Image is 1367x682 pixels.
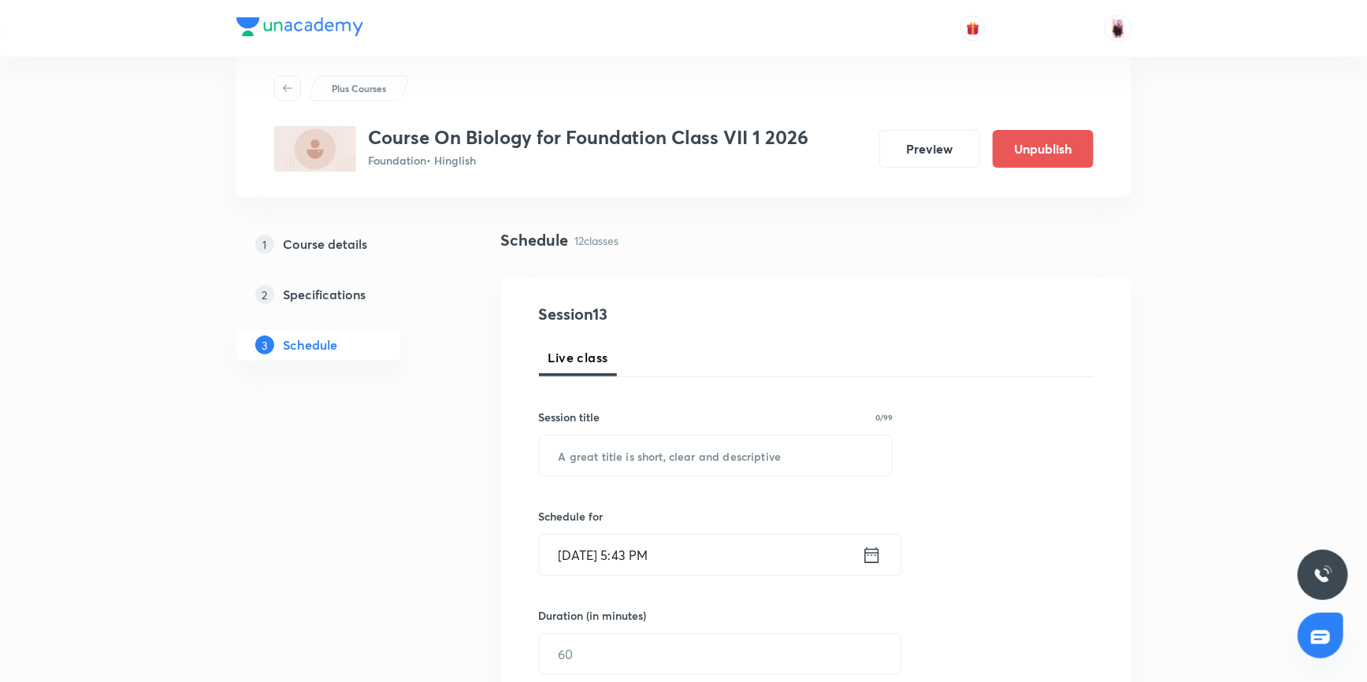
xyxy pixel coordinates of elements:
[369,126,809,149] h3: Course On Biology for Foundation Class VII 1 2026
[332,81,386,95] p: Plus Courses
[539,607,647,624] h6: Duration (in minutes)
[501,228,569,252] h4: Schedule
[875,413,893,421] p: 0/99
[236,17,363,40] a: Company Logo
[236,228,451,260] a: 1Course details
[369,152,809,169] p: Foundation • Hinglish
[548,348,608,367] span: Live class
[284,335,338,354] h5: Schedule
[539,409,600,425] h6: Session title
[255,285,274,304] p: 2
[236,17,363,36] img: Company Logo
[255,235,274,254] p: 1
[539,508,893,524] h6: Schedule for
[575,232,619,249] p: 12 classes
[539,302,827,326] h4: Session 13
[993,130,1094,168] button: Unpublish
[960,16,986,41] button: avatar
[284,285,366,304] h5: Specifications
[255,335,274,354] p: 3
[274,126,356,172] img: B6F3327C-C38E-4A03-9961-47C71E570910_plus.png
[966,21,980,35] img: avatar
[1105,15,1131,42] img: Baishali Das
[236,279,451,310] a: 2Specifications
[540,436,893,476] input: A great title is short, clear and descriptive
[540,634,901,674] input: 60
[879,130,980,168] button: Preview
[284,235,368,254] h5: Course details
[1313,565,1332,584] img: ttu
